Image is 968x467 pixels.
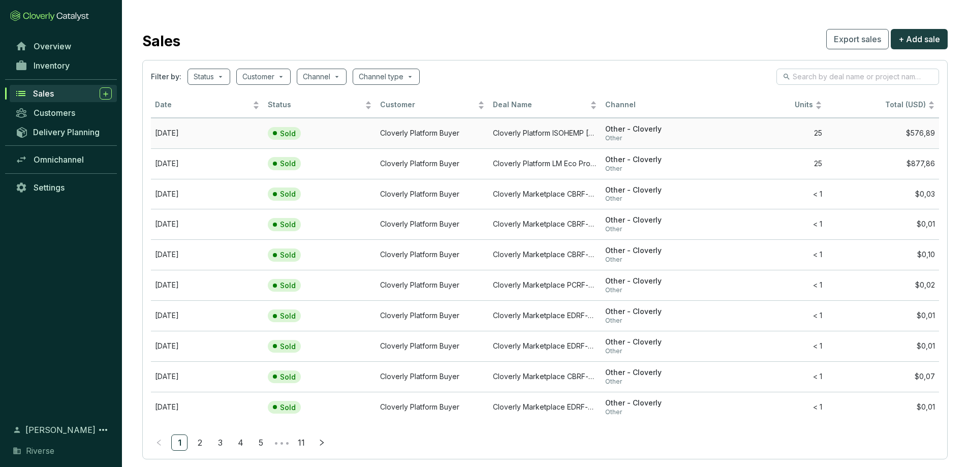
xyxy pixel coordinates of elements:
span: Other [605,286,710,294]
a: Inventory [10,57,117,74]
p: Sold [280,312,296,321]
td: Cloverly Platform LM Eco Production 2022 Sep 11 [489,148,602,179]
span: ••• [273,434,289,451]
td: Sep 11 2025 [151,148,264,179]
span: Other [605,134,710,142]
li: 4 [232,434,248,451]
a: 4 [233,435,248,450]
li: 5 [253,434,269,451]
span: Other [605,347,710,355]
a: Delivery Planning [10,123,117,140]
td: Cloverly Marketplace EDRF-pa1ww Nov 23 [489,300,602,331]
li: 11 [293,434,309,451]
td: Cloverly Platform Buyer [376,239,489,270]
td: Nov 21 2023 [151,361,264,392]
td: Cloverly Platform Buyer [376,331,489,361]
p: Sold [280,403,296,412]
th: Customer [376,93,489,118]
span: Other [605,408,710,416]
li: Next Page [314,434,330,451]
td: < 1 [714,239,827,270]
span: Other [605,195,710,203]
span: Sales [33,88,54,99]
span: right [318,439,325,446]
td: Cloverly Platform Buyer [376,118,489,148]
th: Deal Name [489,93,602,118]
td: Cloverly Platform Buyer [376,361,489,392]
td: $0,03 [826,179,939,209]
button: + Add sale [891,29,948,49]
a: Omnichannel [10,151,117,168]
td: Cloverly Platform Buyer [376,270,489,300]
span: Status [268,100,363,110]
td: 25 [714,148,827,179]
a: 5 [253,435,268,450]
td: Sep 14 2023 [151,179,264,209]
td: Cloverly Platform Buyer [376,209,489,239]
td: Nov 24 2023 [151,209,264,239]
td: $0,01 [826,300,939,331]
th: Units [714,93,827,118]
span: Customers [34,108,75,118]
span: Other - Cloverly [605,185,710,195]
a: 2 [192,435,207,450]
span: Units [718,100,814,110]
td: Nov 22 2023 [151,331,264,361]
td: Cloverly Marketplace PCRF-mjq55 Nov 23 [489,270,602,300]
span: Settings [34,182,65,193]
span: Date [155,100,251,110]
p: Sold [280,342,296,351]
a: 3 [212,435,228,450]
p: Sold [280,251,296,260]
p: Sold [280,281,296,290]
td: Sep 11 2025 [151,118,264,148]
a: Overview [10,38,117,55]
span: Riverse [26,445,54,457]
span: Omnichannel [34,154,84,165]
td: Cloverly Platform Buyer [376,300,489,331]
td: Cloverly Marketplace CBRF-d92to Sep 14 [489,179,602,209]
span: Export sales [834,33,881,45]
span: Other - Cloverly [605,398,710,408]
td: $877,86 [826,148,939,179]
td: $0,07 [826,361,939,392]
span: Other - Cloverly [605,215,710,225]
span: Deal Name [493,100,588,110]
td: 25 [714,118,827,148]
span: Other [605,317,710,325]
p: Sold [280,159,296,168]
td: < 1 [714,209,827,239]
td: Nov 23 2023 [151,239,264,270]
span: Other [605,256,710,264]
td: < 1 [714,270,827,300]
td: < 1 [714,331,827,361]
span: Other [605,165,710,173]
span: Other - Cloverly [605,368,710,378]
td: Cloverly Platform Buyer [376,179,489,209]
a: Sales [10,85,117,102]
td: Cloverly Platform Buyer [376,148,489,179]
p: Sold [280,190,296,199]
th: Status [264,93,377,118]
span: Delivery Planning [33,127,100,137]
a: Settings [10,179,117,196]
span: Other [605,378,710,386]
td: Cloverly Marketplace CBRF-d92to Nov 25 [489,209,602,239]
button: Export sales [826,29,889,49]
li: 3 [212,434,228,451]
th: Channel [601,93,714,118]
td: Nov 22 2023 [151,270,264,300]
li: Next 5 Pages [273,434,289,451]
span: Other - Cloverly [605,307,710,317]
button: right [314,434,330,451]
span: Customer [380,100,476,110]
button: left [151,434,167,451]
h2: Sales [142,30,180,52]
td: Nov 22 2023 [151,300,264,331]
span: Total (USD) [885,100,926,109]
td: Cloverly Marketplace CBRF-d92to Nov 24 [489,239,602,270]
td: $0,01 [826,392,939,422]
span: Inventory [34,60,70,71]
span: Overview [34,41,71,51]
span: Filter by: [151,72,181,82]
